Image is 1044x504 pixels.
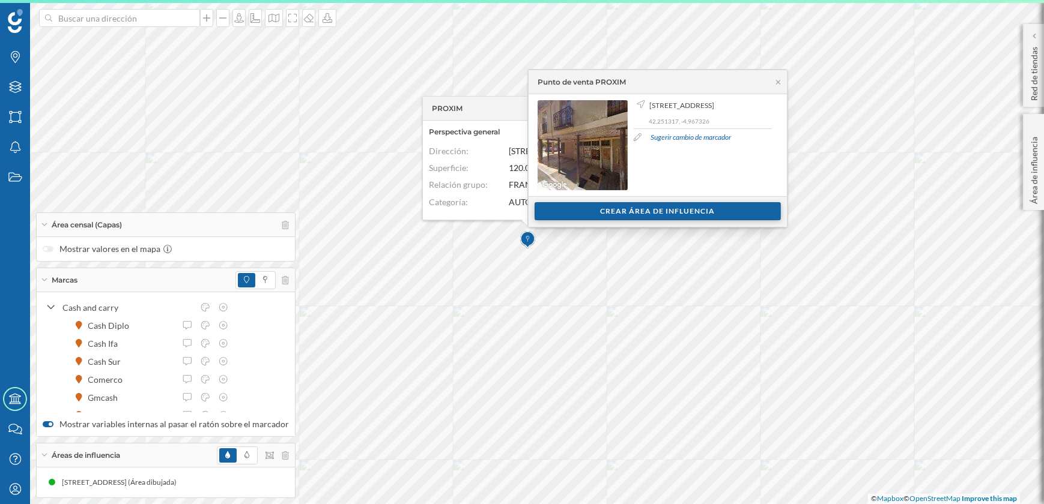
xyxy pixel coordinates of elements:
[24,8,67,19] span: Soporte
[52,450,120,461] span: Áreas de influencia
[868,494,1020,504] div: © ©
[52,220,122,230] span: Área censal (Capas)
[62,301,193,314] div: Cash and carry
[429,163,469,173] span: Superficie:
[88,337,124,350] div: Cash Ifa
[538,100,628,190] img: streetview
[432,103,463,114] span: PROXIM
[877,494,903,503] a: Mapbox
[8,9,23,33] img: Geoblink Logo
[88,409,141,422] div: Gros Mercat
[1028,42,1040,101] p: Red de tiendas
[909,494,961,503] a: OpenStreetMap
[509,180,561,190] span: FRANQUICIA
[429,146,469,156] span: Dirección:
[88,355,127,368] div: Cash Sur
[429,197,468,207] span: Categoría:
[509,197,569,207] span: AUTOSERVICIO
[43,243,289,255] label: Mostrar valores en el mapa
[1028,132,1040,204] p: Área de influencia
[509,163,541,173] span: 120.0 m²
[538,77,626,88] div: Punto de venta PROXIM
[651,132,731,143] a: Sugerir cambio de marcador
[649,100,714,111] span: [STREET_ADDRESS]
[62,476,183,488] div: [STREET_ADDRESS] (Área dibujada)
[88,391,124,404] div: Gmcash
[88,319,136,332] div: Cash Diplo
[509,146,584,156] span: [STREET_ADDRESS]
[52,275,77,286] span: Marcas
[962,494,1017,503] a: Improve this map
[429,180,488,190] span: Relación grupo:
[429,127,626,137] h6: Perspectiva general
[88,373,129,386] div: Comerco
[43,418,289,430] label: Mostrar variables internas al pasar el ratón sobre el marcador
[520,228,535,252] img: Marker
[649,117,772,125] p: 42,251317, -4,967326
